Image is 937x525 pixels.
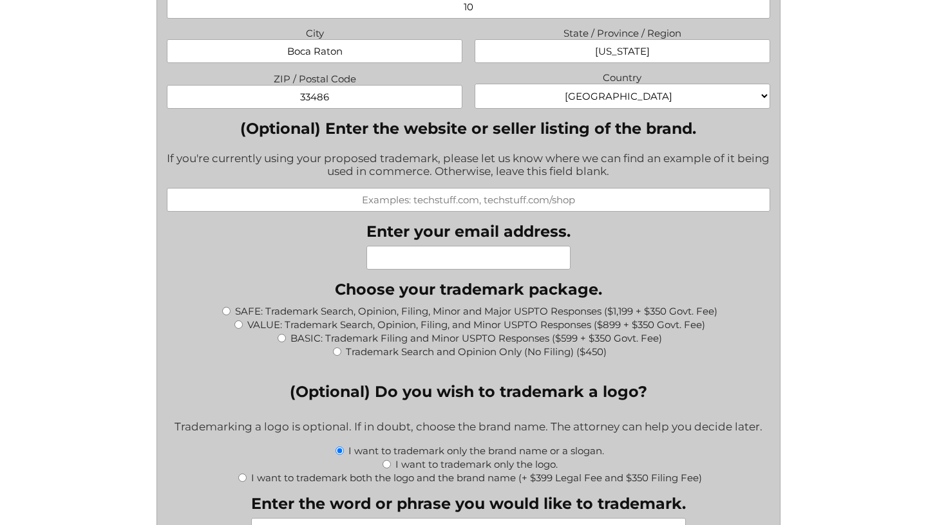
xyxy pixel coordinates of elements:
[290,382,647,401] legend: (Optional) Do you wish to trademark a logo?
[251,494,686,513] label: Enter the word or phrase you would like to trademark.
[335,280,602,299] legend: Choose your trademark package.
[167,119,770,138] label: (Optional) Enter the website or seller listing of the brand.
[475,24,770,39] label: State / Province / Region
[348,445,604,457] label: I want to trademark only the brand name or a slogan.
[395,458,558,470] label: I want to trademark only the logo.
[251,472,702,484] label: I want to trademark both the logo and the brand name (+ $399 Legal Fee and $350 Filing Fee)
[235,305,717,317] label: SAFE: Trademark Search, Opinion, Filing, Minor and Major USPTO Responses ($1,199 + $350 Govt. Fee)
[366,222,571,241] label: Enter your email address.
[167,143,770,188] div: If you're currently using your proposed trademark, please let us know where we can find an exampl...
[475,68,770,84] label: Country
[290,332,662,344] label: BASIC: Trademark Filing and Minor USPTO Responses ($599 + $350 Govt. Fee)
[167,188,770,212] input: Examples: techstuff.com, techstuff.com/shop
[167,69,462,85] label: ZIP / Postal Code
[247,318,705,331] label: VALUE: Trademark Search, Opinion, Filing, and Minor USPTO Responses ($899 + $350 Govt. Fee)
[346,345,607,358] label: Trademark Search and Opinion Only (No Filing) ($450)
[167,412,770,443] div: Trademarking a logo is optional. If in doubt, choose the brand name. The attorney can help you de...
[167,24,462,39] label: City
